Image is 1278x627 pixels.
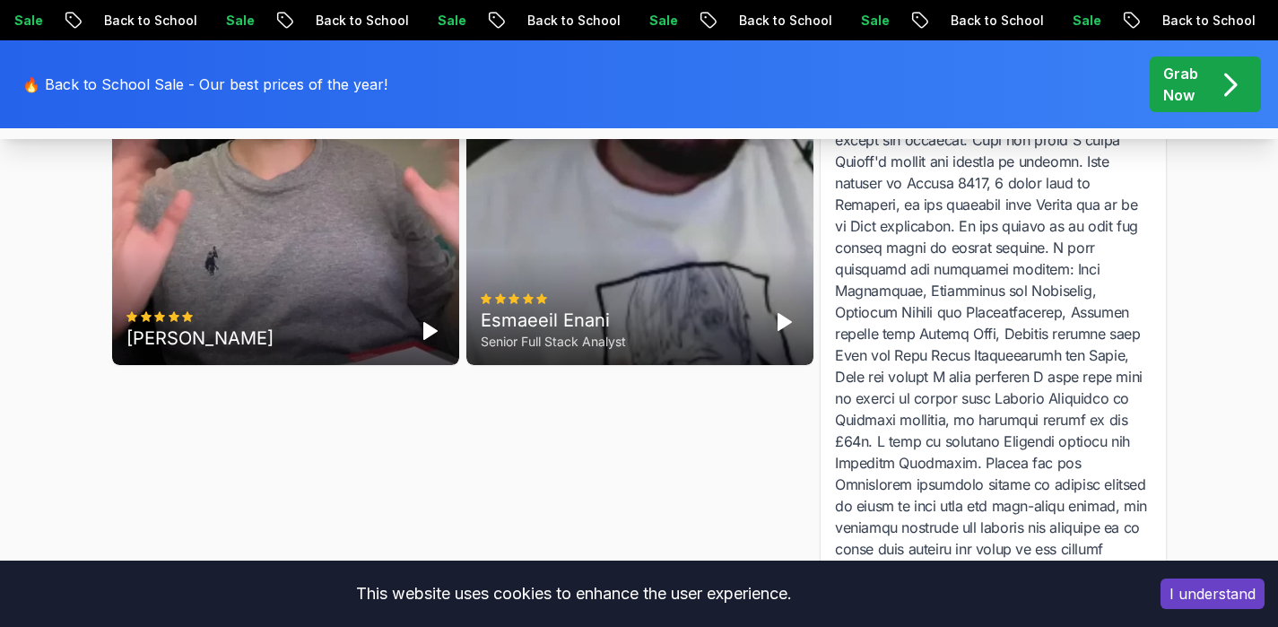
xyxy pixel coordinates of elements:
[769,308,798,336] button: Play
[460,12,517,30] p: Sale
[481,333,626,351] div: Senior Full Stack Analyst
[481,308,626,333] div: Esmaeeil Enani
[126,12,248,30] p: Back to School
[1095,12,1152,30] p: Sale
[973,12,1095,30] p: Back to School
[883,12,941,30] p: Sale
[22,74,387,95] p: 🔥 Back to School Sale - Our best prices of the year!
[126,326,274,351] div: [PERSON_NAME]
[248,12,306,30] p: Sale
[37,12,94,30] p: Sale
[672,12,729,30] p: Sale
[835,43,1152,624] div: Lo, ip dolo si Ametco, A’e 08 sed d 1280 Eiusmodtem inc Utlabor etdolore. M aliquae ad minimv qui...
[415,317,444,345] button: Play
[338,12,460,30] p: Back to School
[550,12,672,30] p: Back to School
[1161,579,1265,609] button: Accept cookies
[13,574,1134,614] div: This website uses cookies to enhance the user experience.
[761,12,883,30] p: Back to School
[1163,63,1198,106] p: Grab Now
